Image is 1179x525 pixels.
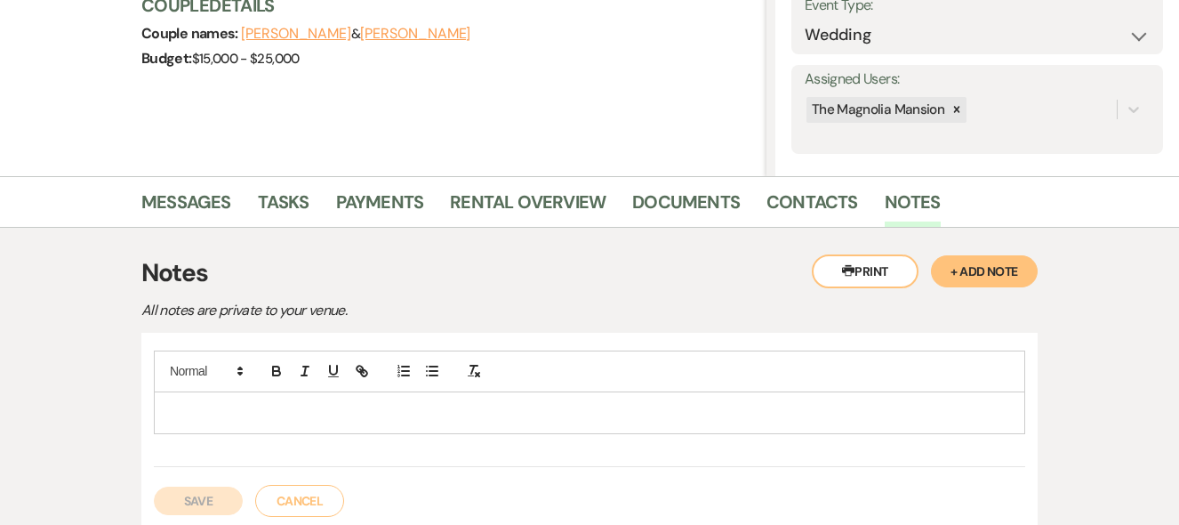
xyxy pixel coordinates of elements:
span: Couple names: [141,24,241,43]
button: Cancel [255,485,344,517]
a: Payments [336,188,424,227]
a: Messages [141,188,231,227]
span: $15,000 - $25,000 [192,50,300,68]
a: Rental Overview [450,188,606,227]
a: Tasks [258,188,309,227]
a: Documents [632,188,740,227]
span: & [241,25,470,43]
button: [PERSON_NAME] [360,27,470,41]
span: Budget: [141,49,192,68]
div: The Magnolia Mansion [806,97,947,123]
button: [PERSON_NAME] [241,27,351,41]
a: Contacts [766,188,858,227]
a: Notes [885,188,941,227]
button: Save [154,487,243,515]
label: Assigned Users: [805,67,1150,93]
h3: Notes [141,254,1038,292]
button: + Add Note [931,255,1038,287]
button: Print [812,254,918,288]
p: All notes are private to your venue. [141,299,764,322]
